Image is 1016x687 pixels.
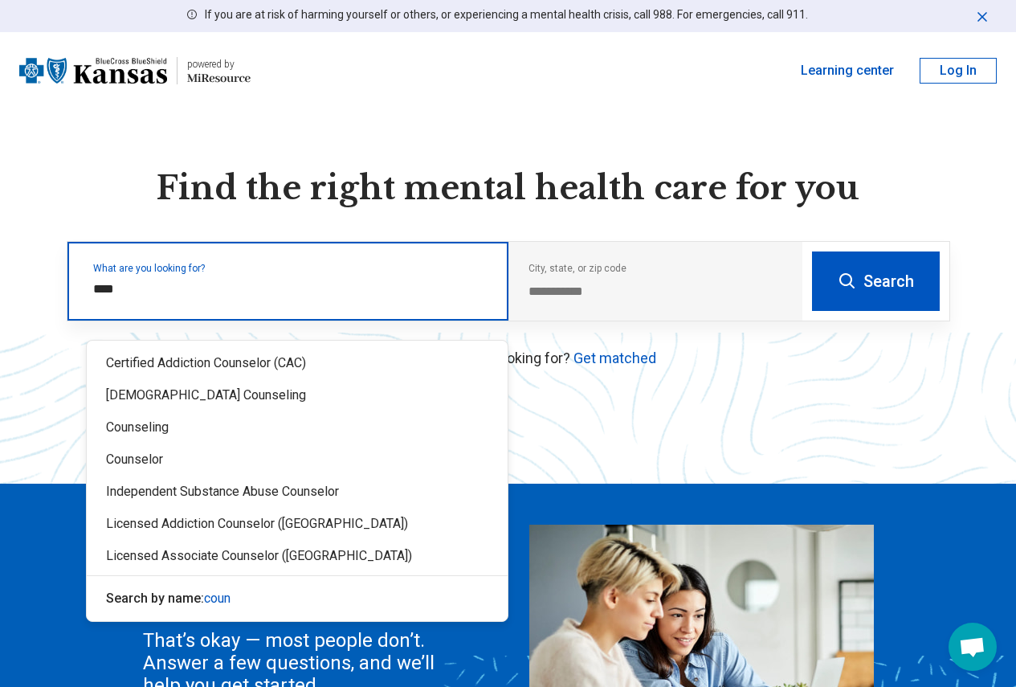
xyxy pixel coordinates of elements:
[87,341,508,621] div: Suggestions
[204,591,231,606] span: coun
[812,251,940,311] button: Search
[93,264,489,273] label: What are you looking for?
[67,347,950,369] p: Not sure what you’re looking for?
[87,540,508,572] div: Licensed Associate Counselor ([GEOGRAPHIC_DATA])
[205,6,808,23] p: If you are at risk of harming yourself or others, or experiencing a mental health crisis, call 98...
[19,51,167,90] img: Blue Cross Blue Shield Kansas
[87,476,508,508] div: Independent Substance Abuse Counselor
[67,167,950,209] h1: Find the right mental health care for you
[87,347,508,379] div: Certified Addiction Counselor (CAC)
[801,61,894,80] a: Learning center
[187,57,251,72] div: powered by
[974,6,990,26] button: Dismiss
[87,444,508,476] div: Counselor
[949,623,997,671] a: Open chat
[573,350,656,366] a: Get matched
[920,58,997,84] button: Log In
[87,411,508,444] div: Counseling
[87,379,508,411] div: [DEMOGRAPHIC_DATA] Counseling
[87,508,508,540] div: Licensed Addiction Counselor ([GEOGRAPHIC_DATA])
[106,591,204,606] span: Search by name:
